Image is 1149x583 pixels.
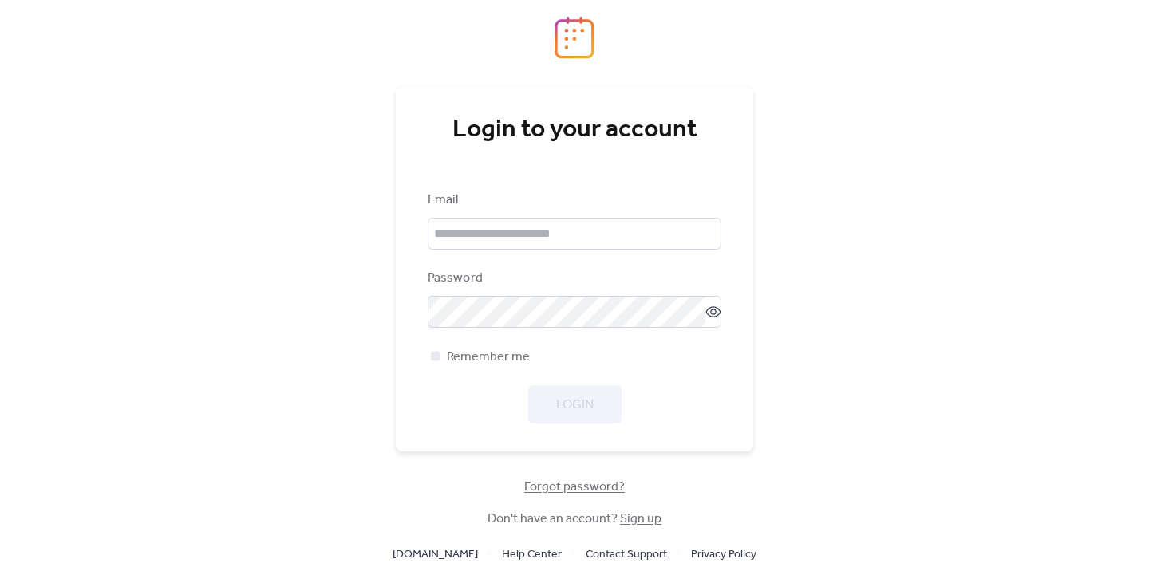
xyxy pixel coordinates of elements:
span: Don't have an account? [488,510,661,529]
div: Login to your account [428,114,721,146]
div: Email [428,191,718,210]
span: Contact Support [586,546,667,565]
a: Sign up [620,506,661,531]
span: Privacy Policy [691,546,756,565]
a: Privacy Policy [691,544,756,564]
div: Password [428,269,718,288]
span: Help Center [502,546,562,565]
span: [DOMAIN_NAME] [393,546,478,565]
a: [DOMAIN_NAME] [393,544,478,564]
a: Contact Support [586,544,667,564]
span: Forgot password? [524,478,625,497]
span: Remember me [447,348,530,367]
img: logo [555,16,594,59]
a: Help Center [502,544,562,564]
a: Forgot password? [524,483,625,491]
